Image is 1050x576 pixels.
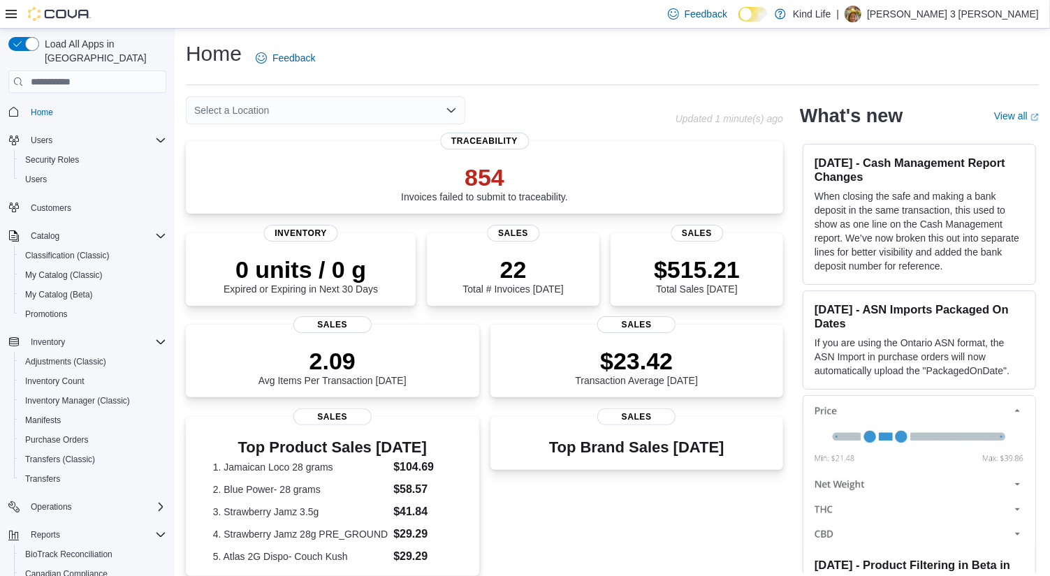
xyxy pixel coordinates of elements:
[20,471,66,487] a: Transfers
[25,395,130,406] span: Inventory Manager (Classic)
[20,431,166,448] span: Purchase Orders
[3,198,172,218] button: Customers
[213,527,388,541] dt: 4. Strawberry Jamz 28g PRE_GROUND
[39,37,166,65] span: Load All Apps in [GEOGRAPHIC_DATA]
[20,546,166,563] span: BioTrack Reconciliation
[393,503,452,520] dd: $41.84
[258,347,407,375] p: 2.09
[597,408,676,425] span: Sales
[401,163,568,191] p: 854
[20,412,66,429] a: Manifests
[20,306,73,323] a: Promotions
[14,391,172,411] button: Inventory Manager (Classic)
[3,101,172,121] button: Home
[25,356,106,367] span: Adjustments (Classic)
[20,286,166,303] span: My Catalog (Beta)
[28,7,91,21] img: Cova
[258,347,407,386] div: Avg Items Per Transaction [DATE]
[25,526,166,543] span: Reports
[800,105,903,127] h2: What's new
[1030,113,1039,121] svg: External link
[14,469,172,489] button: Transfers
[815,189,1024,273] p: When closing the safe and making a bank deposit in the same transaction, this used to show as one...
[20,373,166,390] span: Inventory Count
[14,304,172,324] button: Promotions
[597,316,676,333] span: Sales
[293,408,372,425] span: Sales
[487,225,539,242] span: Sales
[14,352,172,371] button: Adjustments (Classic)
[20,392,166,409] span: Inventory Manager (Classic)
[213,460,388,474] dt: 1. Jamaican Loco 28 grams
[446,105,457,116] button: Open list of options
[25,526,66,543] button: Reports
[440,133,529,149] span: Traceability
[671,225,723,242] span: Sales
[462,256,563,283] p: 22
[20,451,166,468] span: Transfers (Classic)
[25,228,166,244] span: Catalog
[25,250,110,261] span: Classification (Classic)
[3,226,172,246] button: Catalog
[213,482,388,496] dt: 2. Blue Power- 28 grams
[14,246,172,265] button: Classification (Classic)
[250,44,321,72] a: Feedback
[738,7,768,22] input: Dark Mode
[213,439,452,456] h3: Top Product Sales [DATE]
[20,546,118,563] a: BioTrack Reconciliation
[462,256,563,295] div: Total # Invoices [DATE]
[293,316,372,333] span: Sales
[263,225,338,242] span: Inventory
[845,6,861,22] div: Anisha 3 Lalani
[186,40,242,68] h1: Home
[224,256,378,283] p: 0 units / 0 g
[31,202,71,214] span: Customers
[25,499,78,515] button: Operations
[994,110,1039,121] a: View allExternal link
[837,6,840,22] p: |
[20,171,166,188] span: Users
[867,6,1039,22] p: [PERSON_NAME] 3 [PERSON_NAME]
[25,103,166,120] span: Home
[25,434,89,445] span: Purchase Orders
[25,334,166,350] span: Inventory
[20,353,112,370] a: Adjustments (Classic)
[20,267,166,283] span: My Catalog (Classic)
[815,336,1024,378] p: If you are using the Ontario ASN format, the ASN Import in purchase orders will now automatically...
[25,309,68,320] span: Promotions
[25,132,166,149] span: Users
[575,347,698,386] div: Transaction Average [DATE]
[20,286,99,303] a: My Catalog (Beta)
[3,497,172,517] button: Operations
[20,152,166,168] span: Security Roles
[20,247,115,264] a: Classification (Classic)
[14,450,172,469] button: Transfers (Classic)
[20,152,85,168] a: Security Roles
[20,306,166,323] span: Promotions
[31,135,52,146] span: Users
[393,481,452,498] dd: $58.57
[14,545,172,564] button: BioTrack Reconciliation
[31,501,72,512] span: Operations
[14,170,172,189] button: Users
[20,171,52,188] a: Users
[676,113,783,124] p: Updated 1 minute(s) ago
[31,337,65,348] span: Inventory
[20,431,94,448] a: Purchase Orders
[25,269,103,281] span: My Catalog (Classic)
[213,549,388,563] dt: 5. Atlas 2G Dispo- Couch Kush
[25,200,77,216] a: Customers
[654,256,740,295] div: Total Sales [DATE]
[31,230,59,242] span: Catalog
[25,499,166,515] span: Operations
[815,302,1024,330] h3: [DATE] - ASN Imports Packaged On Dates
[401,163,568,202] div: Invoices failed to submit to traceability.
[25,289,93,300] span: My Catalog (Beta)
[815,156,1024,184] h3: [DATE] - Cash Management Report Changes
[685,7,727,21] span: Feedback
[20,412,166,429] span: Manifests
[25,334,71,350] button: Inventory
[272,51,315,65] span: Feedback
[213,505,388,519] dt: 3. Strawberry Jamz 3.5g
